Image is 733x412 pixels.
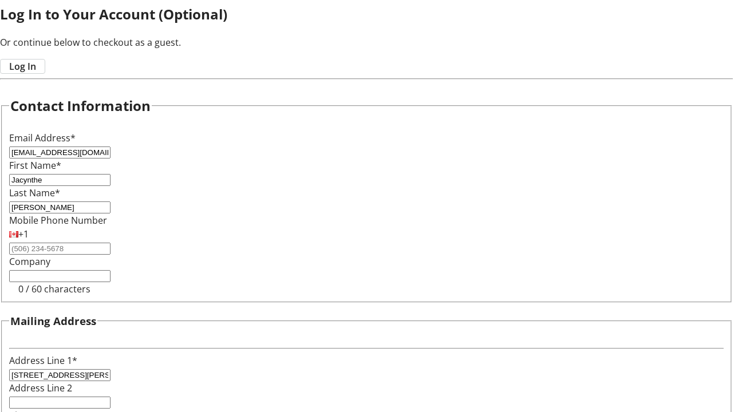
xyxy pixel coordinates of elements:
[9,354,77,367] label: Address Line 1*
[9,187,60,199] label: Last Name*
[9,382,72,394] label: Address Line 2
[10,313,96,329] h3: Mailing Address
[10,96,151,116] h2: Contact Information
[9,159,61,172] label: First Name*
[9,132,76,144] label: Email Address*
[9,255,50,268] label: Company
[9,243,111,255] input: (506) 234-5678
[9,60,36,73] span: Log In
[18,283,90,295] tr-character-limit: 0 / 60 characters
[9,369,111,381] input: Address
[9,214,107,227] label: Mobile Phone Number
